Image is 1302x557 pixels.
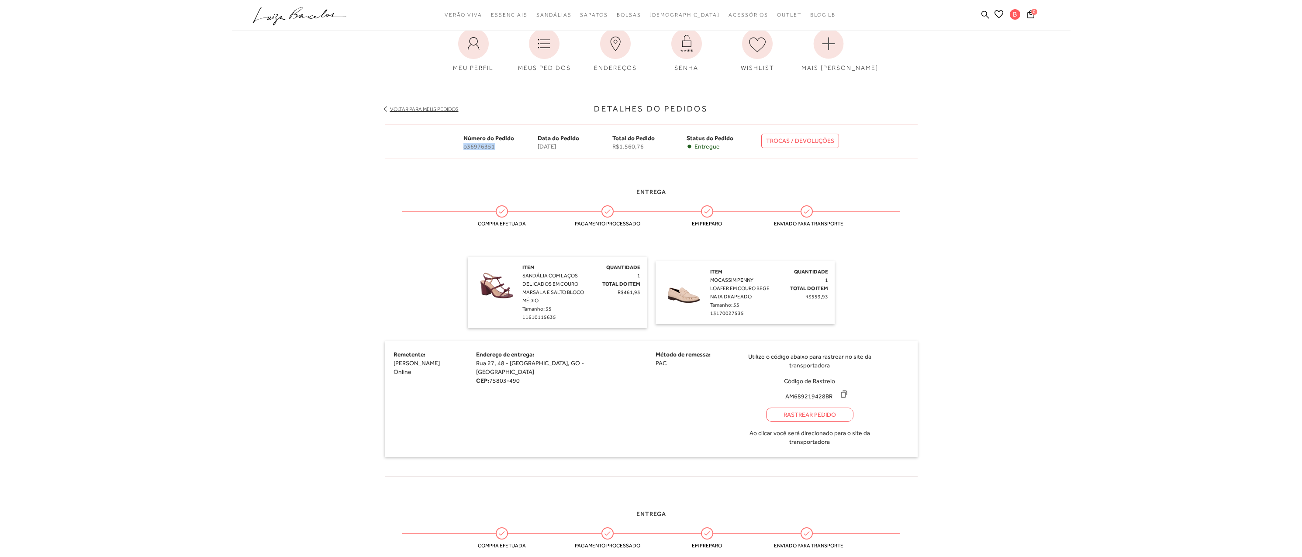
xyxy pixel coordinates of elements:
[1010,9,1020,20] span: B
[784,377,835,384] span: Código de Rastreio
[687,143,692,150] span: •
[476,351,534,358] span: Endereço de entrega:
[385,103,918,115] h3: Detalhes do Pedidos
[594,64,637,71] span: ENDEREÇOS
[575,543,640,549] span: Pagamento processado
[674,221,740,227] span: Em preparo
[617,7,641,23] a: categoryNavScreenReaderText
[582,24,649,77] a: ENDEREÇOS
[580,12,608,18] span: Sapatos
[825,277,828,283] span: 1
[602,281,640,287] span: Total do Item
[774,543,839,549] span: Enviado para transporte
[612,143,687,150] span: R$1.560,76
[476,377,489,384] strong: CEP:
[731,429,888,446] span: Ao clicar você será direcionado para o site da transportadora
[538,143,612,150] span: [DATE]
[469,543,535,549] span: Compra efetuada
[731,352,888,370] span: Utilize o código abaixo para rastrear no site da transportadora
[522,314,556,320] span: 11610115635
[453,64,494,71] span: MEU PERFIL
[440,24,507,77] a: MEU PERFIL
[536,7,571,23] a: categoryNavScreenReaderText
[474,263,518,307] img: SANDÁLIA COM LAÇOS DELICADOS EM COURO MARSALA E SALTO BLOCO MÉDIO
[729,12,768,18] span: Acessórios
[777,7,801,23] a: categoryNavScreenReaderText
[794,269,828,275] span: Quantidade
[694,143,720,150] span: Entregue
[687,135,733,142] span: Status do Pedido
[522,264,535,270] span: Item
[580,7,608,23] a: categoryNavScreenReaderText
[653,24,720,77] a: SENHA
[1025,10,1037,21] button: 0
[674,543,740,549] span: Em preparo
[649,12,720,18] span: [DEMOGRAPHIC_DATA]
[476,360,584,375] span: Rua 27, 48 - [GEOGRAPHIC_DATA], GO - [GEOGRAPHIC_DATA]
[729,7,768,23] a: categoryNavScreenReaderText
[810,7,836,23] a: BLOG LB
[774,221,839,227] span: Enviado para transporte
[1031,9,1037,15] span: 0
[649,7,720,23] a: noSubCategoriesText
[801,64,878,71] span: MAIS [PERSON_NAME]
[612,135,655,142] span: Total do Pedido
[662,268,706,311] img: MOCASSIM PENNY LOAFER EM COURO BEGE NATA DRAPEADO
[536,12,571,18] span: Sandálias
[575,221,640,227] span: Pagamento processado
[656,360,667,367] span: PAC
[606,264,640,270] span: Quantidade
[790,285,828,291] span: Total do Item
[445,7,482,23] a: categoryNavScreenReaderText
[795,24,862,77] a: MAIS [PERSON_NAME]
[491,7,528,23] a: categoryNavScreenReaderText
[636,188,666,195] span: Entrega
[617,12,641,18] span: Bolsas
[805,294,828,300] span: R$559,93
[445,12,482,18] span: Verão Viva
[724,24,791,77] a: WISHLIST
[390,106,459,112] a: Voltar para meus pedidos
[741,64,774,71] span: WISHLIST
[710,310,744,316] span: 13170027535
[710,269,722,275] span: Item
[522,273,584,304] span: SANDÁLIA COM LAÇOS DELICADOS EM COURO MARSALA E SALTO BLOCO MÉDIO
[463,143,538,150] span: o36976351
[618,289,640,295] span: R$461,93
[491,12,528,18] span: Essenciais
[636,510,666,517] span: Entrega
[710,302,739,308] span: Tamanho: 35
[674,64,698,71] span: SENHA
[761,134,839,148] a: TROCAS / DEVOLUÇÕES
[511,24,578,77] a: MEUS PEDIDOS
[656,351,711,358] span: Método de remessa:
[394,351,425,358] span: Remetente:
[810,12,836,18] span: BLOG LB
[522,306,552,312] span: Tamanho: 35
[489,377,520,384] span: 75803-490
[766,408,853,422] a: Rastrear Pedido
[538,135,579,142] span: Data do Pedido
[394,360,440,375] span: [PERSON_NAME] Online
[518,64,571,71] span: MEUS PEDIDOS
[637,273,640,279] span: 1
[710,277,770,300] span: MOCASSIM PENNY LOAFER EM COURO BEGE NATA DRAPEADO
[463,135,514,142] span: Número do Pedido
[777,12,801,18] span: Outlet
[469,221,535,227] span: Compra efetuada
[1006,9,1025,22] button: B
